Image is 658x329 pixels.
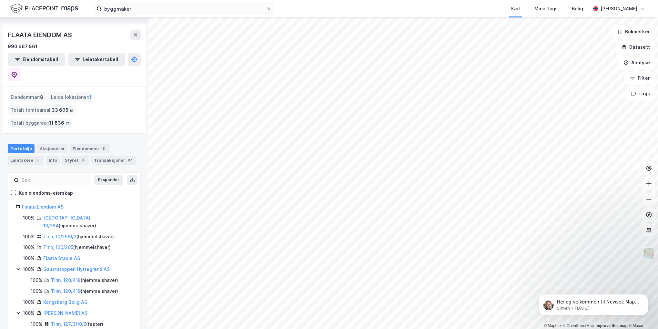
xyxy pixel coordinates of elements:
div: 3 [80,157,86,163]
div: 100% [23,233,35,241]
div: Eiendommer [70,144,110,153]
div: Bolig [572,5,583,13]
div: Totalt tomteareal : [8,105,76,115]
span: 8 [40,93,43,101]
div: 5 [35,157,41,163]
div: 100% [23,298,35,306]
div: FLAATA EIENDOM AS [8,30,73,40]
a: [GEOGRAPHIC_DATA], 13/384 [43,215,92,228]
div: Kart [511,5,520,13]
div: 100% [31,287,42,295]
iframe: Intercom notifications message [529,281,658,326]
div: Eiendommer : [8,92,46,102]
div: 100% [23,309,35,317]
button: Bokmerker [612,25,655,38]
img: logo.f888ab2527a4732fd821a326f86c7f29.svg [10,3,78,14]
a: [PERSON_NAME] AS [43,310,87,316]
a: Tinn, 120/205 [43,244,73,250]
button: Tags [625,87,655,100]
div: 100% [31,276,42,284]
div: [PERSON_NAME] [601,5,637,13]
span: 33 605 ㎡ [52,106,74,114]
a: Tinn, 120/418 [51,277,81,283]
div: 100% [23,214,35,222]
button: Filter [624,72,655,85]
div: ( hjemmelshaver ) [51,287,118,295]
div: 100% [31,320,42,328]
button: Analyse [618,56,655,69]
div: 8 [101,145,107,152]
div: ( hjemmelshaver ) [43,233,114,241]
a: Mapbox [544,324,562,328]
a: OpenStreetMap [563,324,594,328]
input: Søk på adresse, matrikkel, gårdeiere, leietakere eller personer [102,4,266,14]
a: Tinn, 120/419 [51,288,81,294]
button: Eiendomstabell [8,53,65,66]
div: Transaksjoner [91,156,136,165]
div: 100% [23,265,35,273]
div: Mine Tags [534,5,558,13]
button: Ekspander [94,175,123,185]
div: Leietakere [8,156,44,165]
div: Portefølje [8,144,35,153]
button: Leietakertabell [68,53,125,66]
div: Leide lokasjoner : [48,92,94,102]
div: ( hjemmelshaver ) [51,276,118,284]
a: Tinn, 127/31/0/5 [51,321,86,327]
div: Totalt byggareal : [8,118,72,128]
div: ( hjemmelshaver ) [43,214,133,230]
div: ( hjemmelshaver ) [43,243,111,251]
div: Aksjonærer [37,144,67,153]
a: Flaata Stable AS [43,255,80,261]
a: Gaustatoppen Hyttegrend AS [43,266,110,272]
div: Info [46,156,60,165]
div: 100% [23,254,35,262]
a: Flaata Eiendom AS [22,204,64,210]
div: 100% [23,243,35,251]
span: 1 [89,93,92,101]
input: Søk [19,175,90,185]
a: Kongsberg Bolig AS [43,299,87,305]
img: Z [643,247,655,260]
button: Datasett [616,41,655,54]
div: Styret [62,156,89,165]
div: 87 [127,157,134,163]
div: ( fester ) [51,320,103,328]
div: Kun eiendoms-eierskap [19,189,73,197]
span: 11 836 ㎡ [49,119,70,127]
a: Improve this map [596,324,628,328]
div: 990 667 861 [8,43,37,50]
a: Tinn, 10/25/0/3 [43,234,76,239]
